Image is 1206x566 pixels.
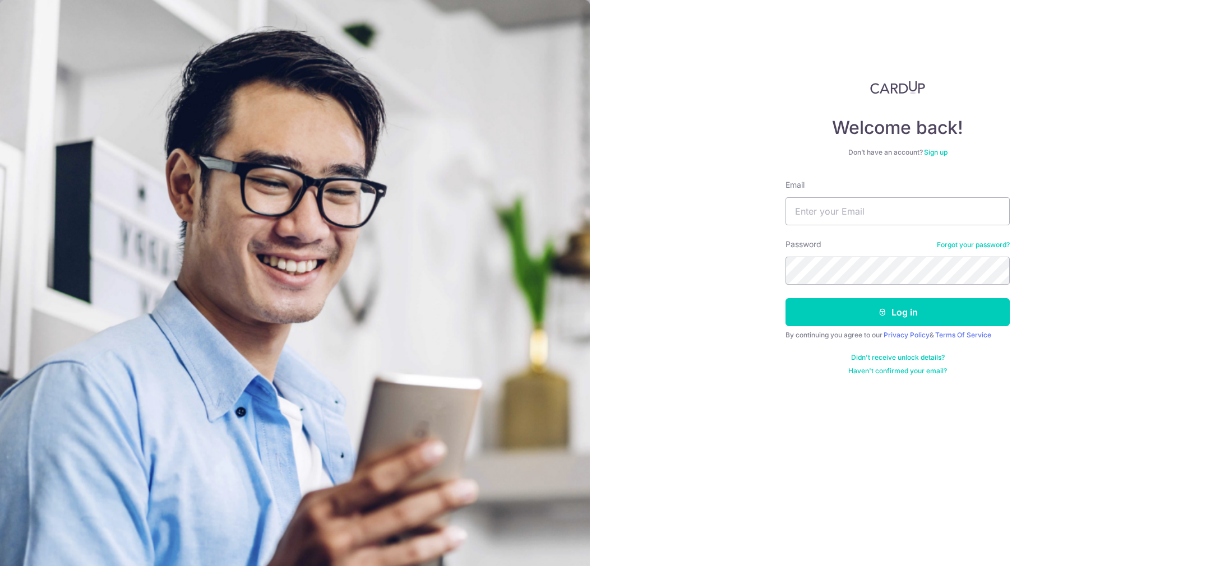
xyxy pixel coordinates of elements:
[870,81,925,94] img: CardUp Logo
[785,179,805,191] label: Email
[785,197,1010,225] input: Enter your Email
[851,353,945,362] a: Didn't receive unlock details?
[785,117,1010,139] h4: Welcome back!
[884,331,930,339] a: Privacy Policy
[935,331,991,339] a: Terms Of Service
[785,239,821,250] label: Password
[785,298,1010,326] button: Log in
[848,366,947,375] a: Haven't confirmed your email?
[924,148,948,156] a: Sign up
[785,148,1010,157] div: Don’t have an account?
[785,331,1010,340] div: By continuing you agree to our &
[937,240,1010,249] a: Forgot your password?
